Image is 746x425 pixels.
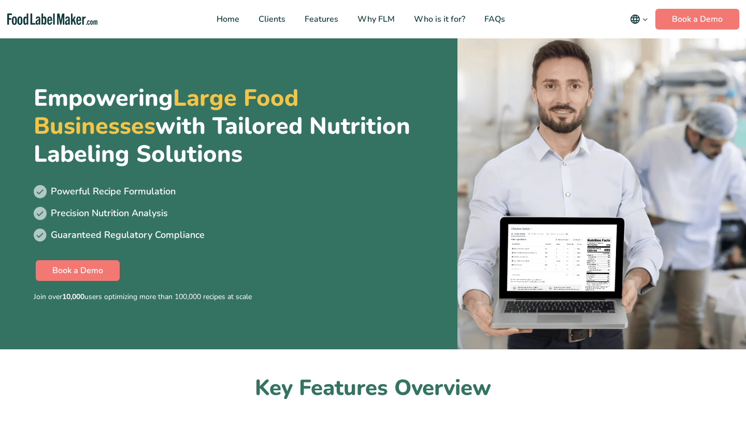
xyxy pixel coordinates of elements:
[36,260,120,281] a: Book a Demo
[481,13,506,25] span: FAQs
[34,374,712,403] h2: Key Features Overview
[34,207,441,220] li: Precision Nutrition Analysis
[655,9,739,30] a: Book a Demo
[354,13,396,25] span: Why FLM
[255,13,286,25] span: Clients
[34,185,441,199] li: Powerful Recipe Formulation
[34,229,441,242] li: Guaranteed Regulatory Compliance
[213,13,240,25] span: Home
[411,13,466,25] span: Who is it for?
[62,292,84,302] b: 10,000
[34,84,441,168] h1: Empowering with Tailored Nutrition Labeling Solutions
[302,13,339,25] span: Features
[34,291,441,303] p: Join over users optimizing more than 100,000 recipes at scale
[34,82,298,142] i: Large Food Businesses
